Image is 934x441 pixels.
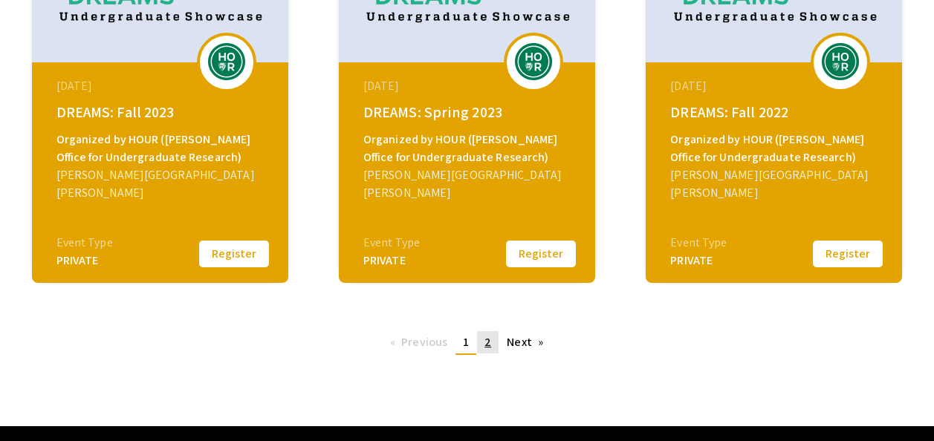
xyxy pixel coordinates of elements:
[401,334,447,350] span: Previous
[511,43,556,80] img: dreams-spring-2023_eventLogo_75360d_.png
[504,238,578,269] button: Register
[670,234,727,252] div: Event Type
[56,101,267,123] div: DREAMS: Fall 2023
[56,131,267,166] div: Organized by HOUR ([PERSON_NAME] Office for Undergraduate Research)
[363,252,420,269] div: PRIVATE
[484,334,491,350] span: 2
[197,238,271,269] button: Register
[463,334,469,350] span: 1
[363,234,420,252] div: Event Type
[56,166,267,202] div: [PERSON_NAME][GEOGRAPHIC_DATA][PERSON_NAME]
[818,43,863,80] img: dreams-fall-2022_eventLogo_81fd70_.png
[670,252,727,269] div: PRIVATE
[363,131,574,166] div: Organized by HOUR ([PERSON_NAME] Office for Undergraduate Research)
[499,331,551,353] a: Next page
[204,43,249,80] img: dreams-fall-2023_eventLogo_4fff3a_.png
[11,374,63,430] iframe: Chat
[56,77,267,95] div: [DATE]
[670,77,881,95] div: [DATE]
[383,331,551,355] ul: Pagination
[363,166,574,202] div: [PERSON_NAME][GEOGRAPHIC_DATA][PERSON_NAME]
[56,234,113,252] div: Event Type
[670,131,881,166] div: Organized by HOUR ([PERSON_NAME] Office for Undergraduate Research)
[363,77,574,95] div: [DATE]
[363,101,574,123] div: DREAMS: Spring 2023
[811,238,885,269] button: Register
[670,101,881,123] div: DREAMS: Fall 2022
[670,166,881,202] div: [PERSON_NAME][GEOGRAPHIC_DATA][PERSON_NAME]
[56,252,113,269] div: PRIVATE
